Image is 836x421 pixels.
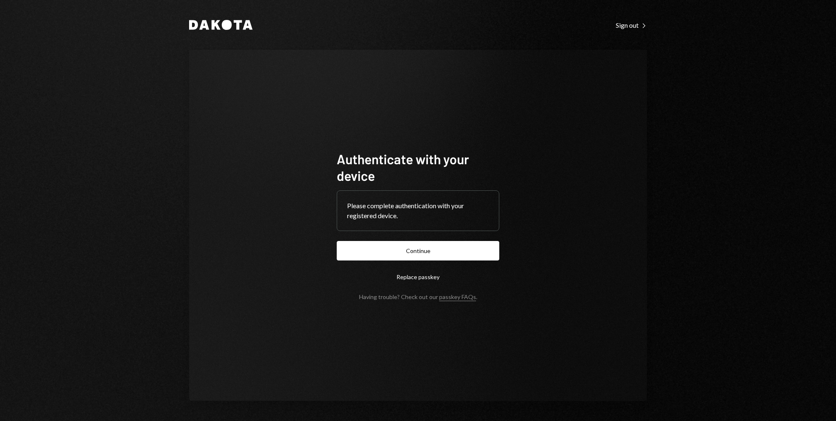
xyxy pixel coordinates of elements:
[337,267,499,287] button: Replace passkey
[347,201,489,221] div: Please complete authentication with your registered device.
[337,151,499,184] h1: Authenticate with your device
[359,293,477,300] div: Having trouble? Check out our .
[337,241,499,260] button: Continue
[439,293,476,301] a: passkey FAQs
[616,20,647,29] a: Sign out
[616,21,647,29] div: Sign out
